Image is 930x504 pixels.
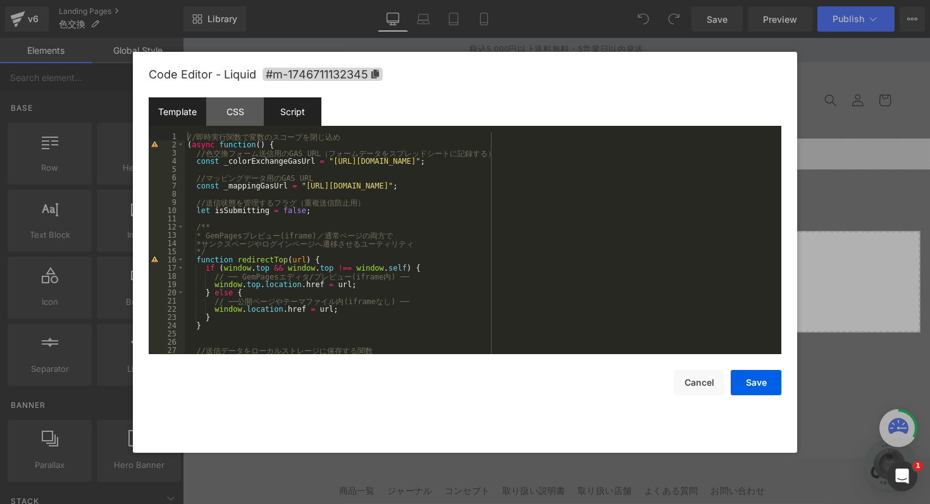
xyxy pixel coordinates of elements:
[149,255,185,264] div: 16
[149,97,206,126] div: Template
[149,206,185,214] div: 10
[149,140,185,149] div: 2
[674,370,724,395] button: Cancel
[149,305,185,313] div: 22
[263,68,383,81] span: Click to copy
[149,329,185,338] div: 25
[149,280,185,288] div: 19
[264,228,378,253] a: Explore Blocks
[285,340,481,368] button: 登録しない
[149,297,185,305] div: 21
[149,190,185,198] div: 8
[30,263,735,272] p: or Drag & Drop elements from left sidebar
[149,223,185,231] div: 12
[149,132,185,140] div: 1
[163,388,243,419] a: 設定
[149,288,185,297] div: 20
[149,157,185,165] div: 4
[913,461,923,471] span: 1
[84,388,163,419] a: チャット
[149,198,185,206] div: 9
[149,346,185,354] div: 27
[4,388,84,419] a: ホーム
[285,310,481,340] button: 登録する
[149,231,185,239] div: 13
[388,228,502,253] a: Add Single Section
[264,97,321,126] div: Script
[149,239,185,247] div: 14
[149,68,256,81] span: Code Editor - Liquid
[149,264,185,272] div: 17
[266,97,500,196] img: Banner showing arrangement of flowers
[206,97,264,126] div: CSS
[887,461,917,491] iframe: Intercom live chat
[149,313,185,321] div: 23
[149,149,185,157] div: 3
[32,407,55,417] span: ホーム
[149,247,185,255] div: 15
[195,407,211,417] span: 設定
[149,338,185,346] div: 26
[149,181,185,190] div: 7
[149,272,185,280] div: 18
[149,165,185,173] div: 5
[149,173,185,181] div: 6
[731,370,781,395] button: Save
[108,407,139,417] span: チャット
[149,214,185,223] div: 11
[149,321,185,329] div: 24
